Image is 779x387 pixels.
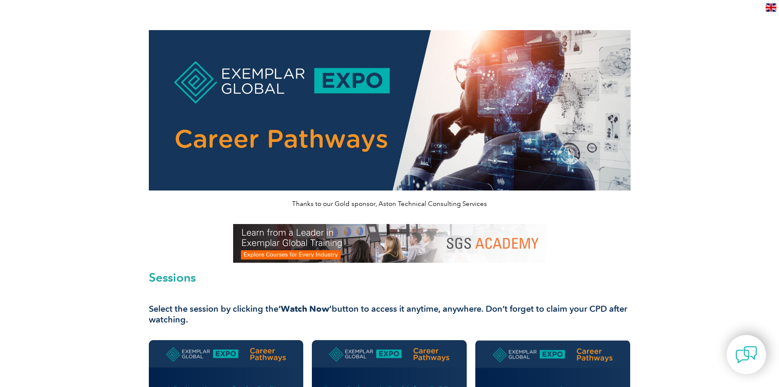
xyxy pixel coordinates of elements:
[233,224,546,263] img: SGS
[149,199,631,209] p: Thanks to our Gold sponsor, Aston Technical Consulting Services
[149,30,631,190] img: career pathways
[149,271,631,283] h2: Sessions
[736,344,757,365] img: contact-chat.png
[278,304,332,314] strong: ‘Watch Now’
[766,3,776,12] img: en
[149,304,631,325] h3: Select the session by clicking the button to access it anytime, anywhere. Don’t forget to claim y...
